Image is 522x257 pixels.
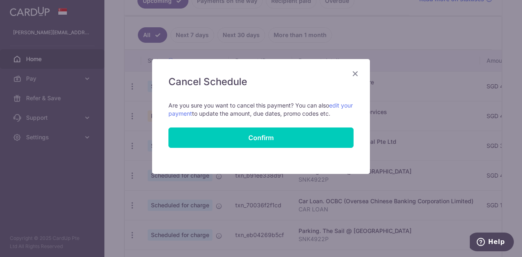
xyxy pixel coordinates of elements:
[470,233,514,253] iframe: Opens a widget where you can find more information
[168,101,354,118] p: Are you sure you want to cancel this payment? You can also to update the amount, due dates, promo...
[168,75,354,88] h5: Cancel Schedule
[350,69,360,79] button: Close
[168,127,354,148] button: Confirm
